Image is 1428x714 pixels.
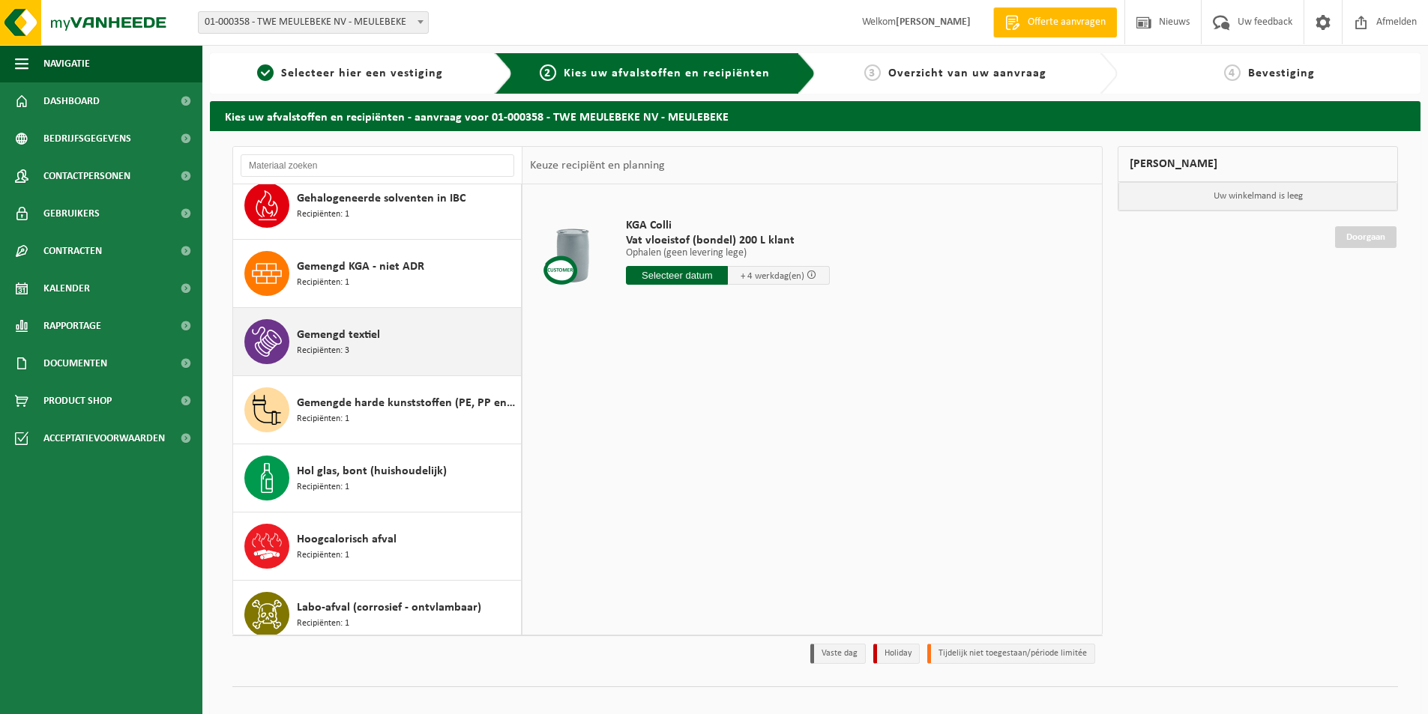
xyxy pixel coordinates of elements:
span: Gehalogeneerde solventen in IBC [297,190,466,208]
button: Hoogcalorisch afval Recipiënten: 1 [233,512,522,581]
button: Hol glas, bont (huishoudelijk) Recipiënten: 1 [233,444,522,512]
span: Hoogcalorisch afval [297,530,397,548]
span: Recipiënten: 1 [297,548,349,563]
span: Selecteer hier een vestiging [281,67,443,79]
span: Kies uw afvalstoffen en recipiënten [564,67,770,79]
input: Materiaal zoeken [241,154,514,177]
a: Offerte aanvragen [993,7,1117,37]
span: Dashboard [43,82,100,120]
span: Navigatie [43,45,90,82]
span: 1 [257,64,274,81]
span: Kalender [43,270,90,307]
li: Vaste dag [810,644,866,664]
div: Keuze recipiënt en planning [522,147,672,184]
button: Gemengde harde kunststoffen (PE, PP en PVC), recycleerbaar (industrieel) Recipiënten: 1 [233,376,522,444]
li: Holiday [873,644,920,664]
span: Bedrijfsgegevens [43,120,131,157]
span: Hol glas, bont (huishoudelijk) [297,462,447,480]
div: [PERSON_NAME] [1118,146,1398,182]
span: Gemengd textiel [297,326,380,344]
span: Gemengd KGA - niet ADR [297,258,424,276]
p: Ophalen (geen levering lege) [626,248,830,258]
input: Selecteer datum [626,266,728,285]
span: + 4 werkdag(en) [741,271,804,281]
strong: [PERSON_NAME] [896,16,971,28]
button: Gemengd textiel Recipiënten: 3 [233,308,522,376]
span: Contactpersonen [43,157,130,195]
span: Offerte aanvragen [1024,15,1109,30]
p: Uw winkelmand is leeg [1118,182,1397,211]
span: 01-000358 - TWE MEULEBEKE NV - MEULEBEKE [199,12,428,33]
span: 4 [1224,64,1241,81]
span: Gebruikers [43,195,100,232]
span: 01-000358 - TWE MEULEBEKE NV - MEULEBEKE [198,11,429,34]
span: Recipiënten: 1 [297,208,349,222]
button: Labo-afval (corrosief - ontvlambaar) Recipiënten: 1 [233,581,522,649]
span: Recipiënten: 1 [297,276,349,290]
span: Gemengde harde kunststoffen (PE, PP en PVC), recycleerbaar (industrieel) [297,394,517,412]
span: Recipiënten: 1 [297,617,349,631]
span: Recipiënten: 3 [297,344,349,358]
span: Vat vloeistof (bondel) 200 L klant [626,233,830,248]
span: Overzicht van uw aanvraag [888,67,1046,79]
span: Product Shop [43,382,112,420]
span: KGA Colli [626,218,830,233]
a: 1Selecteer hier een vestiging [217,64,483,82]
span: 3 [864,64,881,81]
a: Doorgaan [1335,226,1397,248]
li: Tijdelijk niet toegestaan/période limitée [927,644,1095,664]
span: Labo-afval (corrosief - ontvlambaar) [297,599,481,617]
span: Recipiënten: 1 [297,412,349,426]
span: Documenten [43,345,107,382]
span: Acceptatievoorwaarden [43,420,165,457]
button: Gemengd KGA - niet ADR Recipiënten: 1 [233,240,522,308]
span: Recipiënten: 1 [297,480,349,494]
button: Gehalogeneerde solventen in IBC Recipiënten: 1 [233,172,522,240]
span: Contracten [43,232,102,270]
h2: Kies uw afvalstoffen en recipiënten - aanvraag voor 01-000358 - TWE MEULEBEKE NV - MEULEBEKE [210,101,1421,130]
span: Bevestiging [1248,67,1315,79]
span: Rapportage [43,307,101,345]
span: 2 [540,64,556,81]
